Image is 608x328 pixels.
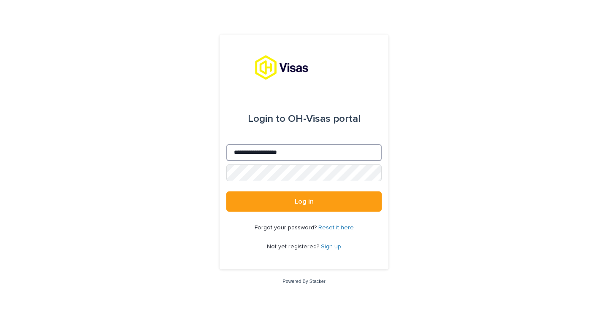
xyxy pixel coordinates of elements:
[267,244,321,250] span: Not yet registered?
[248,107,361,131] div: OH-Visas portal
[255,225,318,231] span: Forgot your password?
[255,55,353,80] img: tx8HrbJQv2PFQx4TXEq5
[226,191,382,212] button: Log in
[248,114,285,124] span: Login to
[318,225,354,231] a: Reset it here
[282,279,325,284] a: Powered By Stacker
[321,244,341,250] a: Sign up
[295,198,314,205] span: Log in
